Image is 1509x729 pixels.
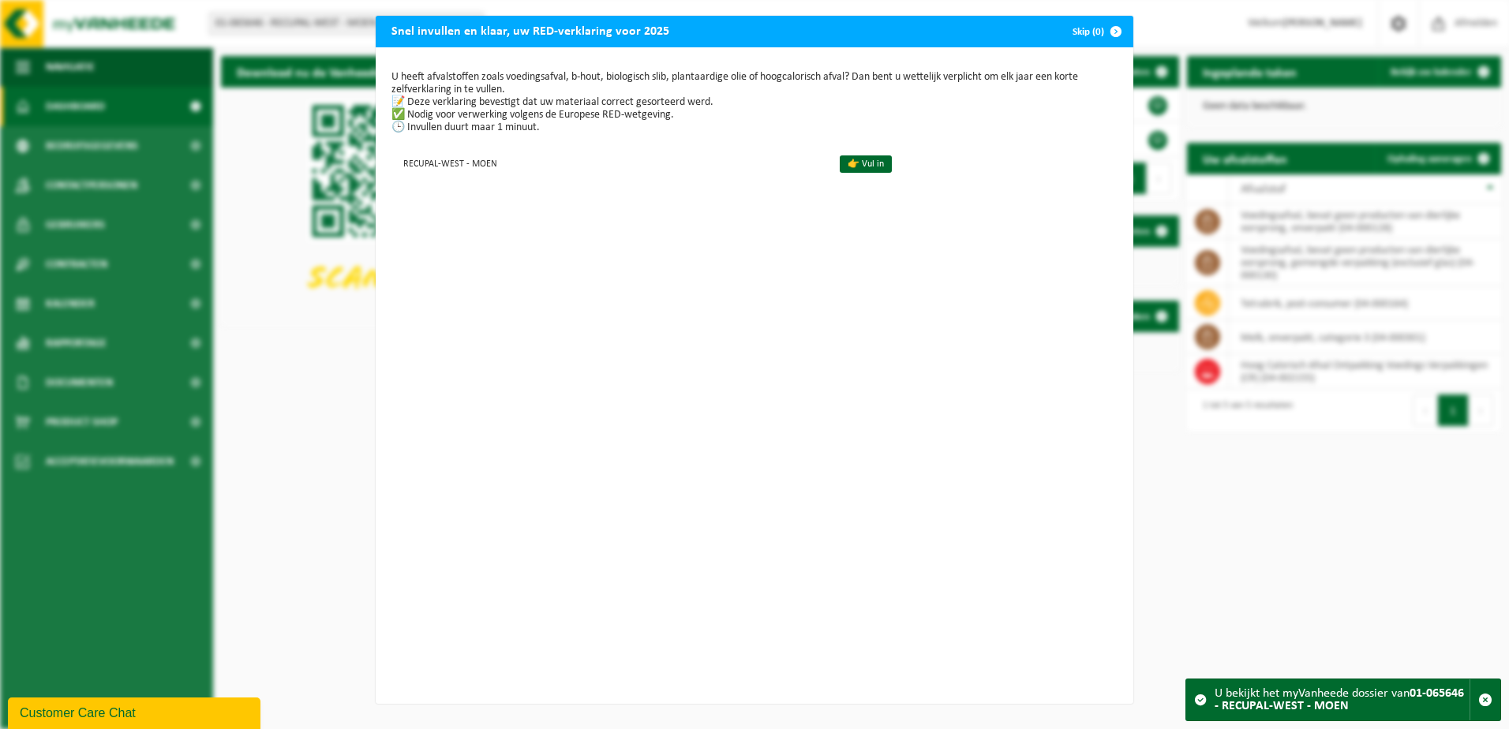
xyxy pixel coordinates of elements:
[391,71,1118,134] p: U heeft afvalstoffen zoals voedingsafval, b-hout, biologisch slib, plantaardige olie of hoogcalor...
[840,155,892,173] a: 👉 Vul in
[391,150,826,176] td: RECUPAL-WEST - MOEN
[1060,16,1132,47] button: Skip (0)
[8,694,264,729] iframe: chat widget
[376,16,685,46] h2: Snel invullen en klaar, uw RED-verklaring voor 2025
